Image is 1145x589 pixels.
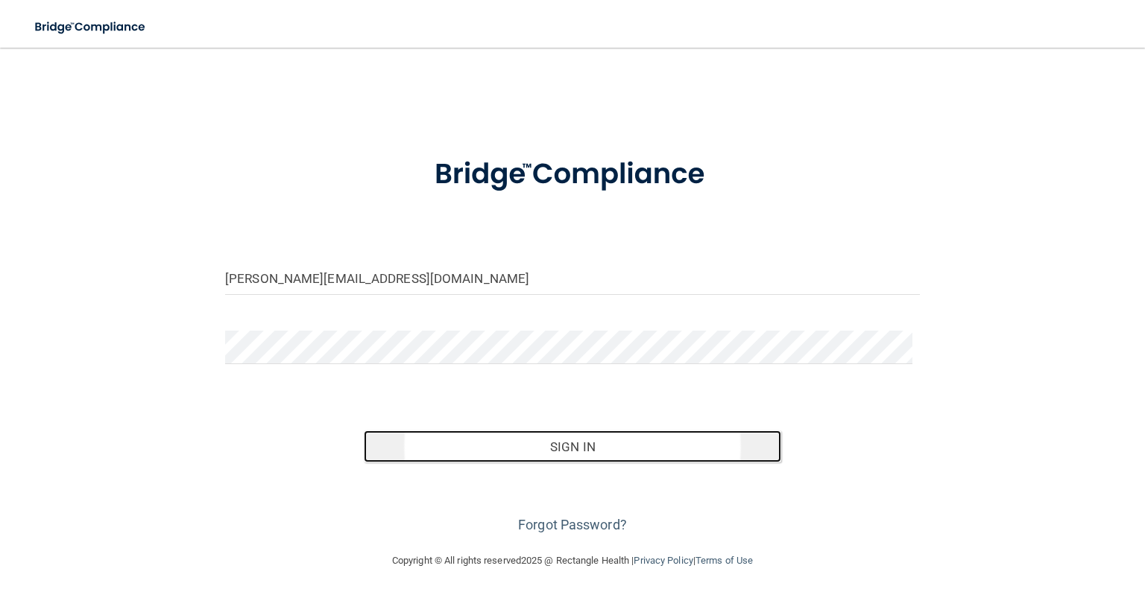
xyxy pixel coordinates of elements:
[364,430,780,463] button: Sign In
[22,12,160,42] img: bridge_compliance_login_screen.278c3ca4.svg
[300,537,845,585] div: Copyright © All rights reserved 2025 @ Rectangle Health | |
[225,261,920,295] input: Email
[634,555,693,566] a: Privacy Policy
[405,137,741,212] img: bridge_compliance_login_screen.278c3ca4.svg
[518,517,627,532] a: Forgot Password?
[695,555,753,566] a: Terms of Use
